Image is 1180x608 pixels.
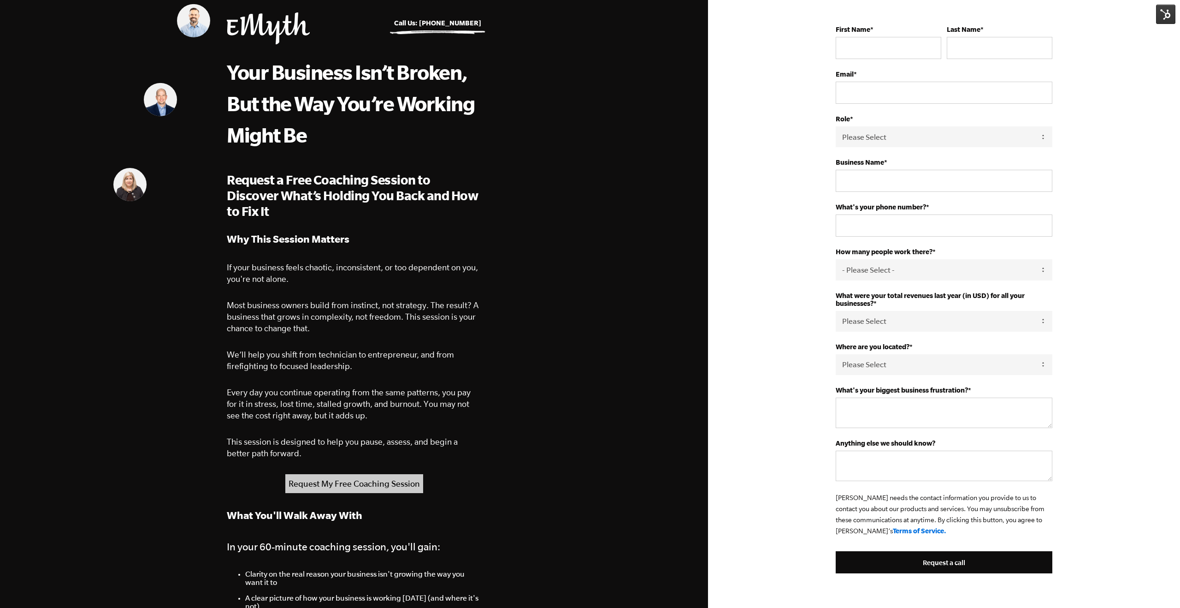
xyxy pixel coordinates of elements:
[836,158,884,166] strong: Business Name
[227,233,349,244] strong: Why This Session Matters
[227,509,362,521] strong: What You'll Walk Away With
[836,439,935,447] strong: Anything else we should know?
[947,25,980,33] strong: Last Name
[227,262,478,284] span: If your business feels chaotic, inconsistent, or too dependent on you, you're not alone.
[836,248,932,256] strong: How many people work there?
[893,527,946,535] a: Terms of Service.
[144,83,177,116] img: Jonathan Slater, EMyth Business Coach
[245,570,465,586] span: Clarity on the real reason your business isn't growing the way you want it to
[227,437,458,458] span: This session is designed to help you pause, assess, and begin a better path forward.
[227,387,471,420] span: Every day you continue operating from the same patterns, you pay for it in stress, lost time, sta...
[285,474,423,493] a: Request My Free Coaching Session
[227,60,474,146] span: Your Business Isn’t Broken, But the Way You’re Working Might Be
[113,168,147,201] img: Tricia Amara, EMyth Business Coach
[227,538,481,555] h4: In your 60-minute coaching session, you'll gain:
[227,173,478,218] span: Request a Free Coaching Session to Discover What’s Holding You Back and How to Fix It
[1156,5,1175,24] img: HubSpot Tools Menu Toggle
[227,300,478,333] span: Most business owners build from instinct, not strategy. The result? A business that grows in comp...
[177,4,210,37] img: Matt Pierce, EMyth Business Coach
[836,292,1025,307] strong: What were your total revenues last year (in USD) for all your businesses?
[836,492,1052,536] p: [PERSON_NAME] needs the contact information you provide to us to contact you about our products a...
[836,386,968,394] strong: What's your biggest business frustration?
[227,350,454,371] span: We’ll help you shift from technician to entrepreneur, and from firefighting to focused leadership.
[836,551,1052,573] input: Request a call
[1134,564,1180,608] iframe: Chat Widget
[836,343,909,351] strong: Where are you located?
[836,25,870,33] strong: First Name
[836,203,926,211] strong: What's your phone number?
[836,70,854,78] strong: Email
[227,12,310,44] img: EMyth
[836,115,850,123] strong: Role
[394,19,481,27] a: Call Us: [PHONE_NUMBER]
